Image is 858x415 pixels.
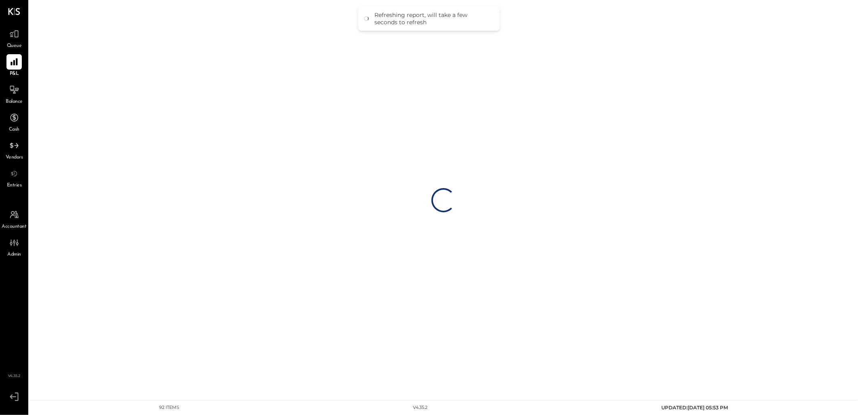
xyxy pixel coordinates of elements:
[7,182,22,189] span: Entries
[413,404,428,411] div: v 4.35.2
[0,235,28,258] a: Admin
[374,11,492,26] div: Refreshing report, will take a few seconds to refresh
[7,42,22,50] span: Queue
[0,82,28,106] a: Balance
[9,126,19,133] span: Cash
[0,138,28,161] a: Vendors
[0,54,28,78] a: P&L
[159,404,179,411] div: 92 items
[2,223,27,231] span: Accountant
[0,207,28,231] a: Accountant
[6,154,23,161] span: Vendors
[0,110,28,133] a: Cash
[10,70,19,78] span: P&L
[6,98,23,106] span: Balance
[0,166,28,189] a: Entries
[7,251,21,258] span: Admin
[0,26,28,50] a: Queue
[661,404,728,411] span: UPDATED: [DATE] 05:53 PM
